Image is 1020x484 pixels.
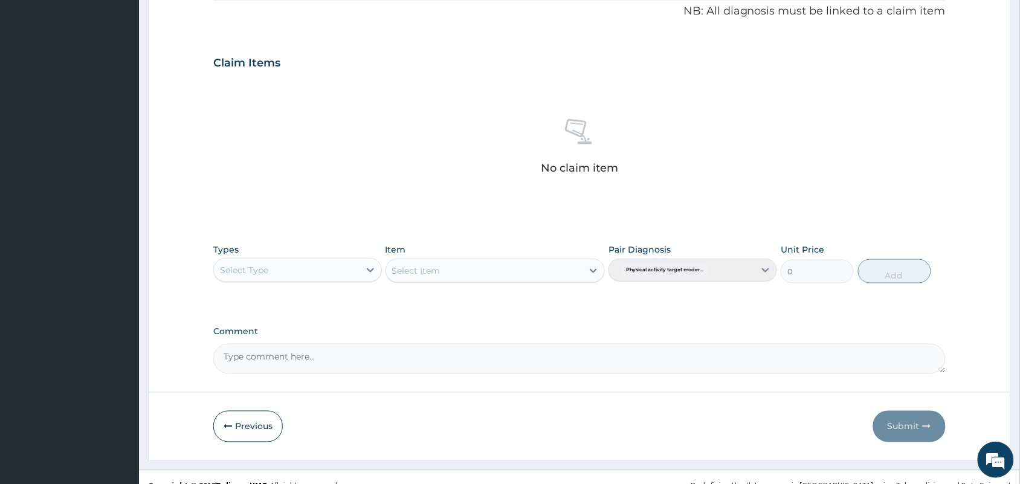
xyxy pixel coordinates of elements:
[198,6,227,35] div: Minimize live chat window
[873,411,946,442] button: Submit
[858,259,931,283] button: Add
[22,60,49,91] img: d_794563401_company_1708531726252_794563401
[541,162,618,174] p: No claim item
[213,411,283,442] button: Previous
[70,152,167,274] span: We're online!
[213,245,239,255] label: Types
[213,4,946,19] p: NB: All diagnosis must be linked to a claim item
[213,327,946,337] label: Comment
[781,244,824,256] label: Unit Price
[608,244,671,256] label: Pair Diagnosis
[6,330,230,372] textarea: Type your message and hit 'Enter'
[386,244,406,256] label: Item
[213,57,280,70] h3: Claim Items
[63,68,203,83] div: Chat with us now
[220,264,268,276] div: Select Type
